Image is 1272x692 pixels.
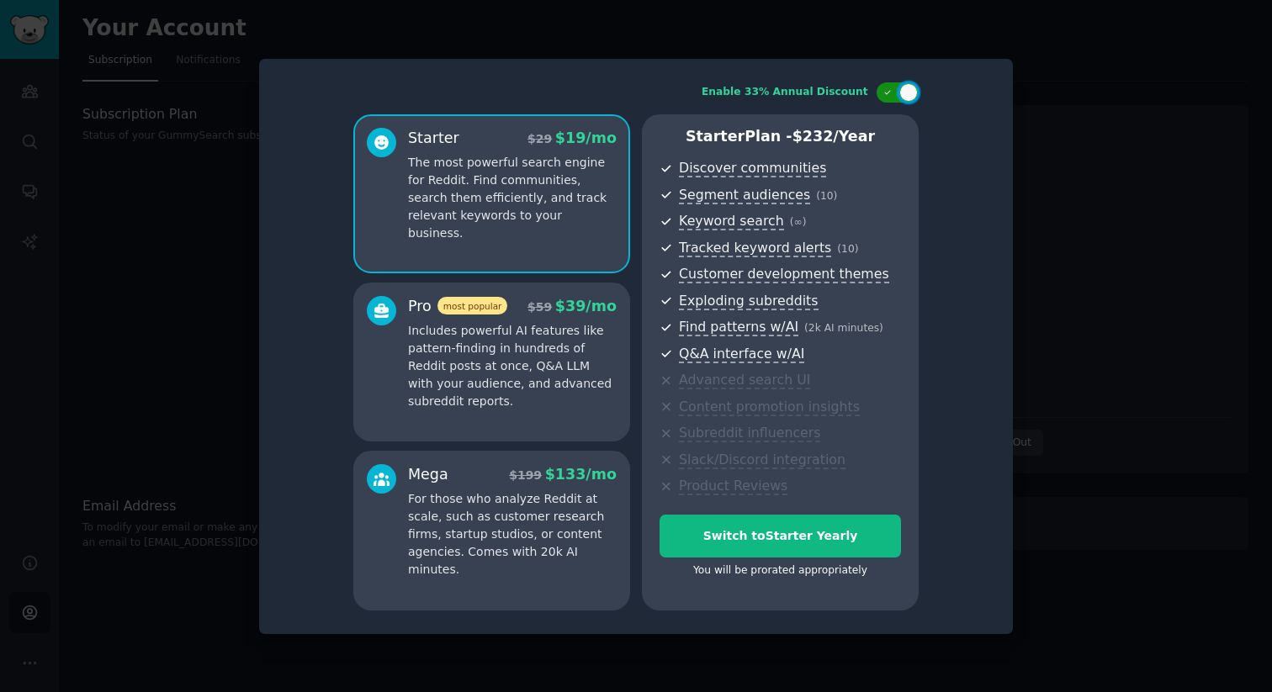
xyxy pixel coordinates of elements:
[679,452,845,469] span: Slack/Discord integration
[408,490,617,578] p: For those who analyze Reddit at scale, such as customer research firms, startup studios, or conte...
[679,319,798,336] span: Find patterns w/AI
[679,187,810,204] span: Segment audiences
[679,293,818,310] span: Exploding subreddits
[679,399,860,416] span: Content promotion insights
[527,132,552,145] span: $ 29
[792,128,875,145] span: $ 232 /year
[679,266,889,283] span: Customer development themes
[545,466,617,483] span: $ 133 /mo
[816,190,837,202] span: ( 10 )
[679,346,804,363] span: Q&A interface w/AI
[660,563,901,578] div: You will be prorated appropriately
[679,372,810,389] span: Advanced search UI
[660,527,900,545] div: Switch to Starter Yearly
[408,464,448,485] div: Mega
[679,213,784,230] span: Keyword search
[509,468,542,482] span: $ 199
[408,322,617,410] p: Includes powerful AI features like pattern-finding in hundreds of Reddit posts at once, Q&A LLM w...
[555,129,617,146] span: $ 19 /mo
[437,297,508,314] span: most popular
[790,216,807,228] span: ( ∞ )
[408,296,507,317] div: Pro
[702,85,868,100] div: Enable 33% Annual Discount
[679,160,826,177] span: Discover communities
[408,128,459,149] div: Starter
[837,243,858,255] span: ( 10 )
[804,322,883,334] span: ( 2k AI minutes )
[660,515,901,557] button: Switch toStarter Yearly
[527,300,552,314] span: $ 59
[679,478,787,495] span: Product Reviews
[679,425,820,442] span: Subreddit influencers
[555,298,617,314] span: $ 39 /mo
[660,126,901,147] p: Starter Plan -
[408,154,617,242] p: The most powerful search engine for Reddit. Find communities, search them efficiently, and track ...
[679,240,831,257] span: Tracked keyword alerts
